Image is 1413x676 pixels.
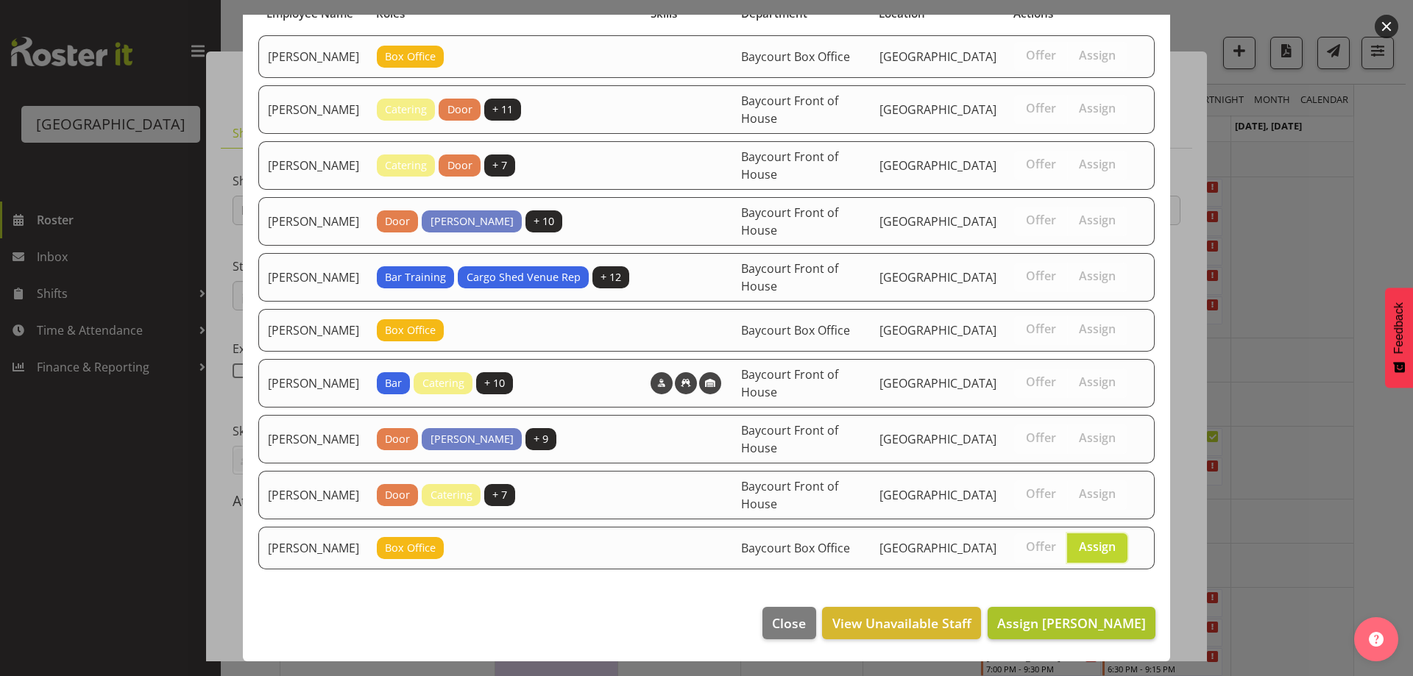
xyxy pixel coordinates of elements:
[1026,157,1056,171] span: Offer
[1026,374,1056,389] span: Offer
[1369,632,1384,647] img: help-xxl-2.png
[1079,157,1116,171] span: Assign
[385,375,402,391] span: Bar
[431,487,472,503] span: Catering
[1026,48,1056,63] span: Offer
[741,540,850,556] span: Baycourt Box Office
[258,85,368,134] td: [PERSON_NAME]
[1026,486,1056,501] span: Offer
[1079,374,1116,389] span: Assign
[1079,486,1116,501] span: Assign
[385,431,410,447] span: Door
[741,49,850,65] span: Baycourt Box Office
[258,359,368,408] td: [PERSON_NAME]
[534,213,554,230] span: + 10
[1079,539,1116,554] span: Assign
[741,204,838,238] span: Baycourt Front of House
[1079,321,1116,336] span: Assign
[832,613,971,633] span: View Unavailable Staff
[447,157,472,174] span: Door
[258,197,368,246] td: [PERSON_NAME]
[484,375,505,391] span: + 10
[258,527,368,569] td: [PERSON_NAME]
[258,253,368,302] td: [PERSON_NAME]
[385,49,436,65] span: Box Office
[988,607,1155,639] button: Assign [PERSON_NAME]
[1385,288,1413,388] button: Feedback - Show survey
[492,487,507,503] span: + 7
[447,102,472,118] span: Door
[385,157,427,174] span: Catering
[879,540,996,556] span: [GEOGRAPHIC_DATA]
[879,487,996,503] span: [GEOGRAPHIC_DATA]
[1026,539,1056,554] span: Offer
[1079,101,1116,115] span: Assign
[741,322,850,338] span: Baycourt Box Office
[822,607,980,639] button: View Unavailable Staff
[385,540,436,556] span: Box Office
[879,157,996,174] span: [GEOGRAPHIC_DATA]
[741,260,838,294] span: Baycourt Front of House
[879,431,996,447] span: [GEOGRAPHIC_DATA]
[1026,321,1056,336] span: Offer
[1079,48,1116,63] span: Assign
[431,213,514,230] span: [PERSON_NAME]
[879,322,996,338] span: [GEOGRAPHIC_DATA]
[467,269,581,285] span: Cargo Shed Venue Rep
[422,375,464,391] span: Catering
[772,613,806,633] span: Close
[1026,430,1056,445] span: Offer
[1026,268,1056,283] span: Offer
[997,614,1146,632] span: Assign [PERSON_NAME]
[762,607,815,639] button: Close
[1026,101,1056,115] span: Offer
[431,431,514,447] span: [PERSON_NAME]
[385,269,446,285] span: Bar Training
[385,213,410,230] span: Door
[258,471,368,519] td: [PERSON_NAME]
[1026,213,1056,227] span: Offer
[492,102,513,118] span: + 11
[258,309,368,352] td: [PERSON_NAME]
[879,269,996,285] span: [GEOGRAPHIC_DATA]
[385,487,410,503] span: Door
[385,322,436,338] span: Box Office
[741,478,838,512] span: Baycourt Front of House
[1079,430,1116,445] span: Assign
[1079,268,1116,283] span: Assign
[534,431,548,447] span: + 9
[1392,302,1406,354] span: Feedback
[258,415,368,463] td: [PERSON_NAME]
[741,422,838,456] span: Baycourt Front of House
[385,102,427,118] span: Catering
[741,149,838,182] span: Baycourt Front of House
[879,49,996,65] span: [GEOGRAPHIC_DATA]
[879,213,996,230] span: [GEOGRAPHIC_DATA]
[492,157,507,174] span: + 7
[741,93,838,127] span: Baycourt Front of House
[879,375,996,391] span: [GEOGRAPHIC_DATA]
[258,35,368,78] td: [PERSON_NAME]
[741,366,838,400] span: Baycourt Front of House
[601,269,621,285] span: + 12
[258,141,368,190] td: [PERSON_NAME]
[1079,213,1116,227] span: Assign
[879,102,996,118] span: [GEOGRAPHIC_DATA]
